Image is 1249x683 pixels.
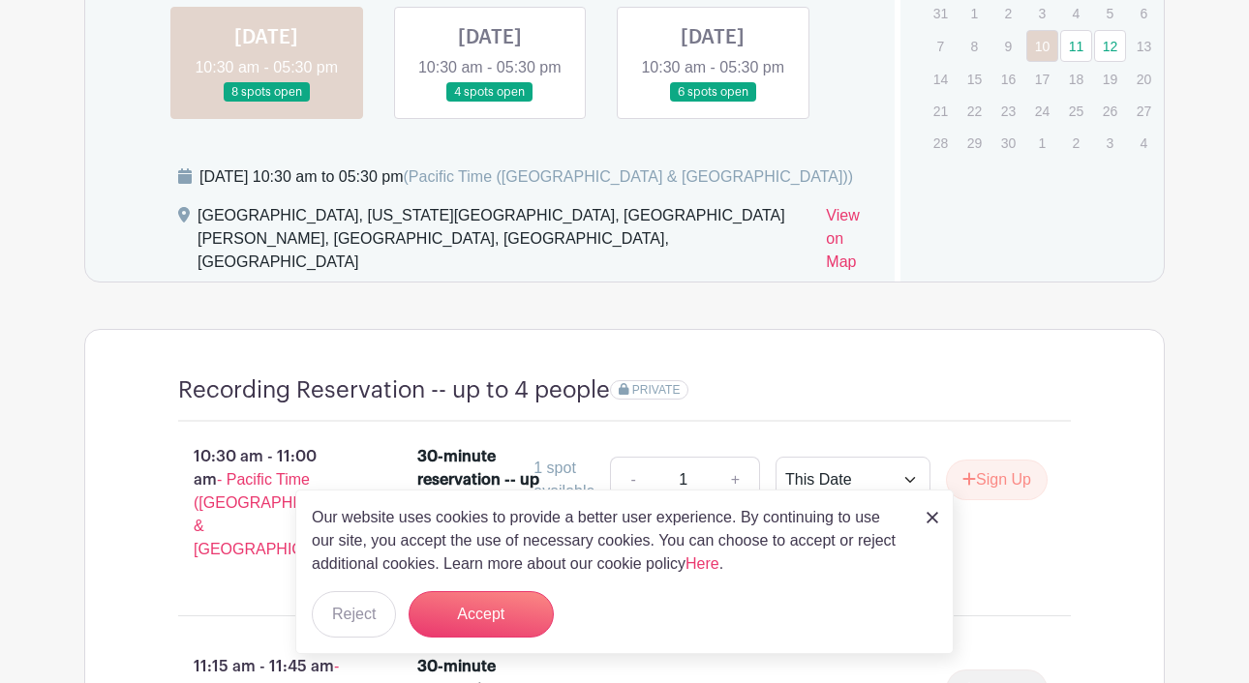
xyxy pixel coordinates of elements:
a: + [712,457,760,503]
span: - Pacific Time ([GEOGRAPHIC_DATA] & [GEOGRAPHIC_DATA]) [194,471,360,557]
p: 28 [925,128,957,158]
p: 29 [959,128,990,158]
a: 10 [1026,30,1058,62]
a: Here [685,555,719,572]
p: 24 [1026,96,1058,126]
p: 3 [1094,128,1126,158]
p: 16 [992,64,1024,94]
p: 7 [925,31,957,61]
p: 21 [925,96,957,126]
p: 20 [1128,64,1160,94]
p: 30 [992,128,1024,158]
p: 27 [1128,96,1160,126]
p: 2 [1060,128,1092,158]
button: Reject [312,591,396,638]
h4: Recording Reservation -- up to 4 people [178,376,610,404]
p: 13 [1128,31,1160,61]
a: - [610,457,655,503]
img: close_button-5f87c8562297e5c2d7936805f587ecaba9071eb48480494691a3f1689db116b3.svg [927,512,938,523]
p: 8 [959,31,990,61]
a: 12 [1094,30,1126,62]
div: 30-minute reservation -- up to 4 people [417,445,552,515]
div: [GEOGRAPHIC_DATA], [US_STATE][GEOGRAPHIC_DATA], [GEOGRAPHIC_DATA][PERSON_NAME], [GEOGRAPHIC_DATA]... [198,204,810,282]
div: 1 spot available [533,457,594,503]
p: 26 [1094,96,1126,126]
p: 9 [992,31,1024,61]
span: PRIVATE [632,383,681,397]
p: 25 [1060,96,1092,126]
div: [DATE] 10:30 am to 05:30 pm [199,165,853,189]
p: 10:30 am - 11:00 am [147,437,386,569]
p: 22 [959,96,990,126]
a: View on Map [826,204,870,282]
button: Accept [409,591,554,638]
p: 1 [1026,128,1058,158]
p: 14 [925,64,957,94]
a: 11 [1060,30,1092,62]
p: 17 [1026,64,1058,94]
button: Sign Up [946,460,1048,500]
p: 19 [1094,64,1126,94]
p: 23 [992,96,1024,126]
p: Our website uses cookies to provide a better user experience. By continuing to use our site, you ... [312,506,906,576]
p: 15 [959,64,990,94]
p: 18 [1060,64,1092,94]
p: 4 [1128,128,1160,158]
span: (Pacific Time ([GEOGRAPHIC_DATA] & [GEOGRAPHIC_DATA])) [403,168,853,185]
